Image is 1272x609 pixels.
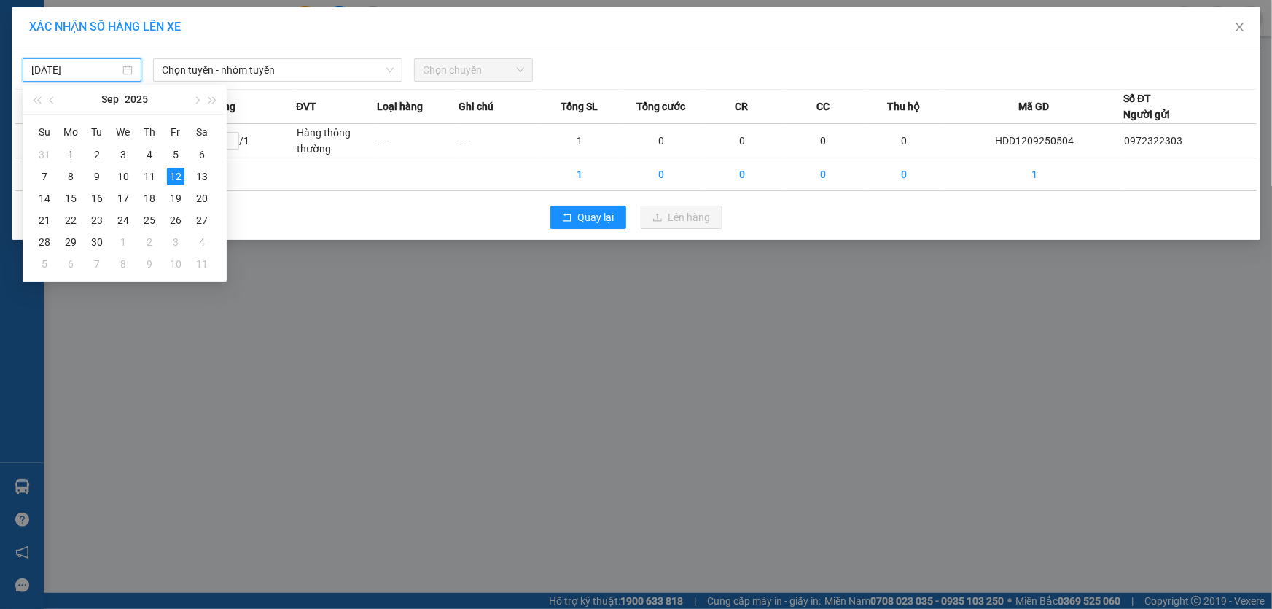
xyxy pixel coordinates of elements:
td: 1 [539,124,620,158]
div: 16 [88,190,106,207]
td: 2025-10-02 [136,231,163,253]
div: 9 [88,168,106,185]
div: 26 [167,212,184,229]
div: 12 [167,168,184,185]
span: close [1234,21,1246,33]
div: Số ĐT Người gửi [1123,90,1170,123]
td: 2025-09-03 [110,144,136,166]
li: Cổ Đạm, xã [GEOGRAPHIC_DATA], [GEOGRAPHIC_DATA] [136,36,609,54]
span: Tổng cước [636,98,685,115]
td: 2025-09-13 [189,166,215,187]
td: 2025-09-01 [58,144,84,166]
td: 2025-10-06 [58,253,84,275]
td: 2025-09-14 [31,187,58,209]
div: 1 [62,146,79,163]
div: 8 [62,168,79,185]
span: Quay lại [578,209,614,225]
b: GỬI : VP Cổ Đạm [18,106,170,130]
td: / 1 [194,124,296,158]
input: 12/09/2025 [31,62,120,78]
div: 6 [62,255,79,273]
div: 5 [36,255,53,273]
td: 2025-10-11 [189,253,215,275]
td: 1 [945,158,1123,191]
td: 0 [620,158,701,191]
td: 2025-09-10 [110,166,136,187]
th: Su [31,120,58,144]
div: 3 [167,233,184,251]
div: 4 [193,233,211,251]
div: 17 [114,190,132,207]
td: 2025-10-04 [189,231,215,253]
div: 18 [141,190,158,207]
th: Mo [58,120,84,144]
div: 23 [88,212,106,229]
div: 7 [36,168,53,185]
div: 10 [114,168,132,185]
div: 31 [36,146,53,163]
span: Loại hàng [377,98,423,115]
div: 7 [88,255,106,273]
span: rollback [562,212,572,224]
button: uploadLên hàng [641,206,722,229]
td: 2025-10-08 [110,253,136,275]
div: 20 [193,190,211,207]
button: rollbackQuay lại [550,206,626,229]
div: 10 [167,255,184,273]
th: Th [136,120,163,144]
td: 2025-09-11 [136,166,163,187]
div: 2 [88,146,106,163]
td: 2025-10-03 [163,231,189,253]
div: 29 [62,233,79,251]
td: 2025-09-27 [189,209,215,231]
th: We [110,120,136,144]
td: 0 [702,158,783,191]
div: 30 [88,233,106,251]
td: 2025-09-25 [136,209,163,231]
td: 2025-09-19 [163,187,189,209]
div: 14 [36,190,53,207]
td: 2025-09-20 [189,187,215,209]
span: XÁC NHẬN SỐ HÀNG LÊN XE [29,20,181,34]
td: 2025-10-01 [110,231,136,253]
div: 15 [62,190,79,207]
th: Sa [189,120,215,144]
td: 2025-09-04 [136,144,163,166]
td: 2025-09-08 [58,166,84,187]
button: 2025 [125,85,148,114]
td: 2025-10-05 [31,253,58,275]
div: 28 [36,233,53,251]
div: 19 [167,190,184,207]
td: 0 [864,158,945,191]
div: 27 [193,212,211,229]
td: 2025-09-21 [31,209,58,231]
td: 0 [864,124,945,158]
div: 11 [193,255,211,273]
td: 2025-08-31 [31,144,58,166]
div: 5 [167,146,184,163]
th: Tu [84,120,110,144]
td: 2025-09-29 [58,231,84,253]
span: Ghi chú [459,98,493,115]
td: 0 [783,158,864,191]
div: 1 [114,233,132,251]
div: 8 [114,255,132,273]
span: Chọn tuyến - nhóm tuyến [162,59,394,81]
div: 2 [141,233,158,251]
td: 2025-09-22 [58,209,84,231]
td: 2025-09-16 [84,187,110,209]
span: CC [816,98,830,115]
td: 2025-09-18 [136,187,163,209]
td: 2025-10-07 [84,253,110,275]
td: 2025-09-05 [163,144,189,166]
span: Thu hộ [888,98,921,115]
td: 2025-09-23 [84,209,110,231]
td: 2025-09-15 [58,187,84,209]
td: 2025-09-17 [110,187,136,209]
td: 2025-10-09 [136,253,163,275]
td: 2025-09-30 [84,231,110,253]
td: 2025-09-12 [163,166,189,187]
button: Sep [101,85,119,114]
td: 0 [783,124,864,158]
span: ĐVT [296,98,316,115]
